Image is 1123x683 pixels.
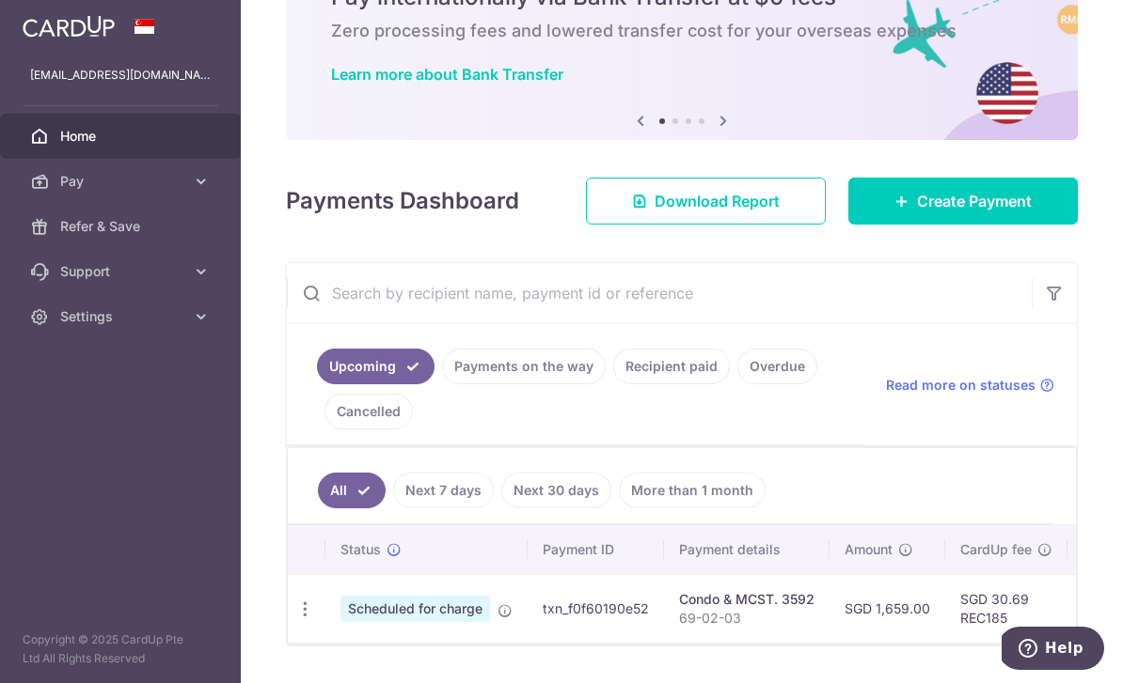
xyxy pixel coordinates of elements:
a: Payments on the way [442,349,606,384]
a: Cancelled [324,394,413,429]
td: SGD 30.69 REC185 [945,574,1068,643]
span: Scheduled for charge [340,596,490,622]
th: Payment details [664,525,830,574]
h6: Zero processing fees and lowered transfer cost for your overseas expenses [331,20,1033,42]
span: CardUp fee [960,540,1032,559]
a: All [318,473,386,508]
td: txn_f0f60190e52 [528,574,664,643]
div: Condo & MCST. 3592 [679,590,815,609]
a: More than 1 month [619,473,766,508]
a: Upcoming [317,349,435,384]
a: Download Report [586,178,826,225]
a: Read more on statuses [886,376,1054,395]
span: Refer & Save [60,217,184,236]
td: SGD 1,659.00 [830,574,945,643]
a: Recipient paid [613,349,730,384]
p: [EMAIL_ADDRESS][DOMAIN_NAME] [30,66,211,85]
span: Amount [845,540,893,559]
img: CardUp [23,15,115,38]
span: Settings [60,307,184,326]
span: Support [60,262,184,281]
span: Home [60,127,184,146]
h4: Payments Dashboard [286,184,519,218]
a: Overdue [737,349,817,384]
a: Learn more about Bank Transfer [331,65,563,84]
a: Create Payment [848,178,1078,225]
span: Read more on statuses [886,376,1036,395]
input: Search by recipient name, payment id or reference [287,263,1032,323]
th: Payment ID [528,525,664,574]
span: Create Payment [917,190,1032,212]
a: Next 30 days [501,473,611,508]
a: Next 7 days [393,473,494,508]
p: 69-02-03 [679,609,815,628]
span: Download Report [655,190,780,212]
span: Status [340,540,381,559]
span: Pay [60,172,184,191]
iframe: Opens a widget where you can find more information [1002,627,1104,674]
